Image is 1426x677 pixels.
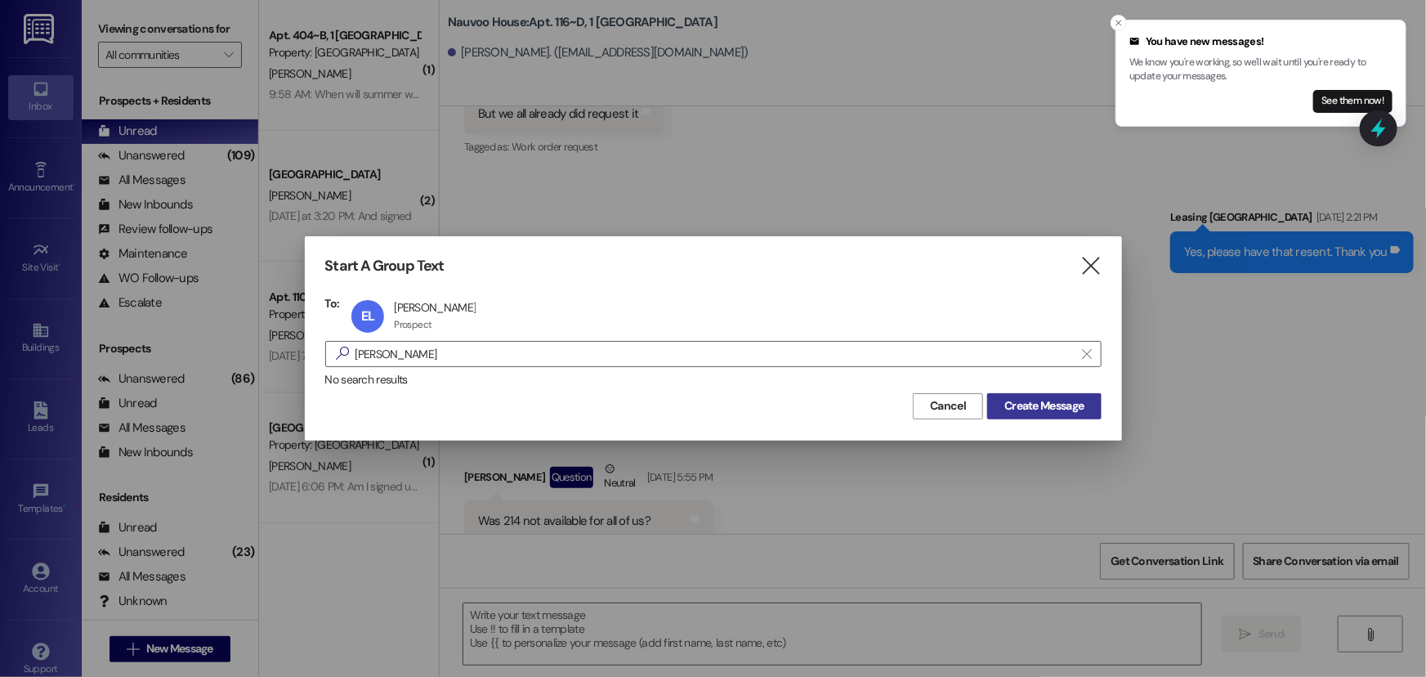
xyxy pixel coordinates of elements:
h3: Start A Group Text [325,257,445,276]
span: Create Message [1004,397,1084,415]
button: Close toast [1111,15,1127,31]
p: We know you're working, so we'll wait until you're ready to update your messages. [1129,56,1392,84]
div: [PERSON_NAME] [394,300,476,315]
button: Clear text [1075,342,1101,366]
span: Cancel [930,397,966,415]
div: You have new messages! [1129,34,1392,50]
h3: To: [325,296,340,311]
i:  [1083,347,1092,361]
i:  [1080,258,1102,275]
button: Cancel [913,393,983,419]
div: Prospect [394,318,431,331]
button: Create Message [987,393,1101,419]
div: No search results [325,371,1102,388]
input: Search for any contact or apartment [355,343,1075,365]
i:  [329,345,355,362]
span: EL [361,307,374,325]
button: See them now! [1313,90,1392,113]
